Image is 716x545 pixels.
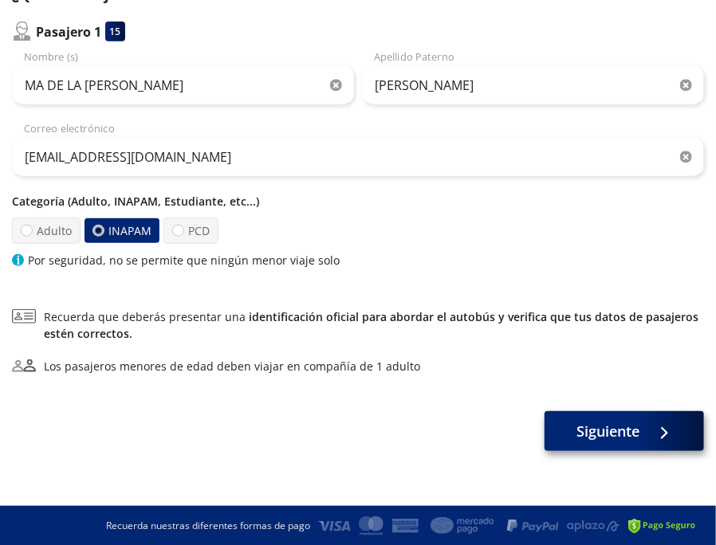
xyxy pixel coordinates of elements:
input: Nombre (s) [12,65,354,105]
button: Siguiente [545,411,704,451]
p: Por seguridad, no se permite que ningún menor viaje solo [28,252,340,269]
div: 15 [105,22,125,41]
label: Adulto [12,218,81,244]
p: Recuerda nuestras diferentes formas de pago [106,519,310,533]
a: identificación oficial para abordar el autobús y verifica que tus datos de pasajeros estén correc... [44,309,698,341]
span: Siguiente [577,421,640,442]
label: PCD [163,218,218,244]
p: Categoría (Adulto, INAPAM, Estudiante, etc...) [12,193,704,210]
label: INAPAM [85,218,159,243]
p: Pasajero 1 [36,22,101,41]
input: Apellido Paterno [362,65,704,105]
span: Recuerda que deberás presentar una [44,308,704,342]
div: Los pasajeros menores de edad deben viajar en compañía de 1 adulto [44,358,420,374]
input: Correo electrónico [12,137,704,177]
iframe: Messagebird Livechat Widget [639,469,716,545]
